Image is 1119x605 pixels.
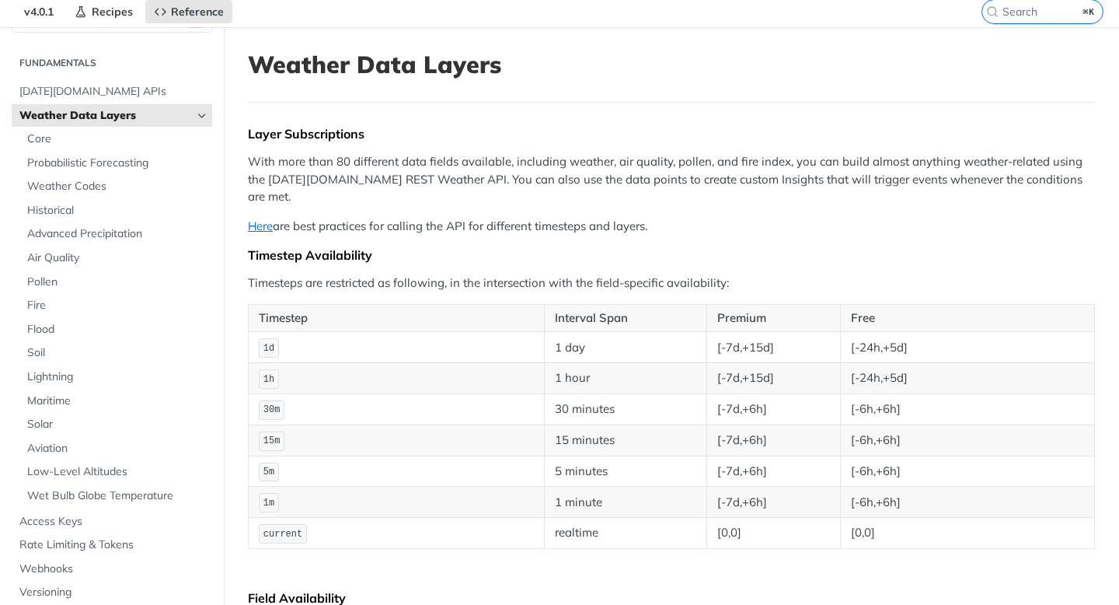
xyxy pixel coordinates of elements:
[706,332,840,363] td: [-7d,+15d]
[841,304,1095,332] th: Free
[12,510,212,533] a: Access Keys
[841,425,1095,456] td: [-6h,+6h]
[19,537,208,553] span: Rate Limiting & Tokens
[706,425,840,456] td: [-7d,+6h]
[706,304,840,332] th: Premium
[27,203,208,219] span: Historical
[27,131,208,147] span: Core
[19,128,212,151] a: Core
[27,322,208,337] span: Flood
[545,518,707,549] td: realtime
[19,199,212,222] a: Historical
[19,175,212,198] a: Weather Codes
[545,456,707,487] td: 5 minutes
[248,275,1095,292] p: Timesteps are restricted as following, in the intersection with the field-specific availability:
[263,435,281,446] span: 15m
[19,514,208,530] span: Access Keys
[249,304,545,332] th: Timestep
[263,467,274,477] span: 5m
[19,294,212,317] a: Fire
[19,222,212,246] a: Advanced Precipitation
[706,394,840,425] td: [-7d,+6h]
[263,374,274,385] span: 1h
[545,487,707,518] td: 1 minute
[19,365,212,389] a: Lightning
[19,484,212,508] a: Wet Bulb Globe Temperature
[19,437,212,460] a: Aviation
[19,341,212,365] a: Soil
[27,441,208,456] span: Aviation
[12,56,212,70] h2: Fundamentals
[545,363,707,394] td: 1 hour
[841,332,1095,363] td: [-24h,+5d]
[27,488,208,504] span: Wet Bulb Globe Temperature
[12,80,212,103] a: [DATE][DOMAIN_NAME] APIs
[545,394,707,425] td: 30 minutes
[12,533,212,557] a: Rate Limiting & Tokens
[19,561,208,577] span: Webhooks
[19,271,212,294] a: Pollen
[19,318,212,341] a: Flood
[19,247,212,270] a: Air Quality
[27,417,208,432] span: Solar
[263,498,274,509] span: 1m
[19,390,212,413] a: Maritime
[19,413,212,436] a: Solar
[27,345,208,361] span: Soil
[27,369,208,385] span: Lightning
[248,247,1095,263] div: Timestep Availability
[706,518,840,549] td: [0,0]
[248,218,1095,236] p: are best practices for calling the API for different timesteps and layers.
[263,529,302,540] span: current
[545,304,707,332] th: Interval Span
[92,5,133,19] span: Recipes
[27,156,208,171] span: Probabilistic Forecasting
[545,332,707,363] td: 1 day
[19,460,212,484] a: Low-Level Altitudes
[248,219,273,233] a: Here
[12,558,212,581] a: Webhooks
[19,84,208,100] span: [DATE][DOMAIN_NAME] APIs
[841,456,1095,487] td: [-6h,+6h]
[248,51,1095,79] h1: Weather Data Layers
[12,104,212,128] a: Weather Data LayersHide subpages for Weather Data Layers
[986,5,999,18] svg: Search
[27,179,208,194] span: Weather Codes
[263,343,274,354] span: 1d
[248,126,1095,142] div: Layer Subscriptions
[841,363,1095,394] td: [-24h,+5d]
[27,393,208,409] span: Maritime
[27,275,208,290] span: Pollen
[171,5,224,19] span: Reference
[19,108,192,124] span: Weather Data Layers
[12,581,212,604] a: Versioning
[27,226,208,242] span: Advanced Precipitation
[706,487,840,518] td: [-7d,+6h]
[841,394,1095,425] td: [-6h,+6h]
[27,250,208,266] span: Air Quality
[196,110,208,122] button: Hide subpages for Weather Data Layers
[545,425,707,456] td: 15 minutes
[706,363,840,394] td: [-7d,+15d]
[27,298,208,313] span: Fire
[248,153,1095,206] p: With more than 80 different data fields available, including weather, air quality, pollen, and fi...
[19,585,208,600] span: Versioning
[706,456,840,487] td: [-7d,+6h]
[263,404,281,415] span: 30m
[19,152,212,175] a: Probabilistic Forecasting
[841,487,1095,518] td: [-6h,+6h]
[1079,4,1099,19] kbd: ⌘K
[841,518,1095,549] td: [0,0]
[27,464,208,480] span: Low-Level Altitudes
